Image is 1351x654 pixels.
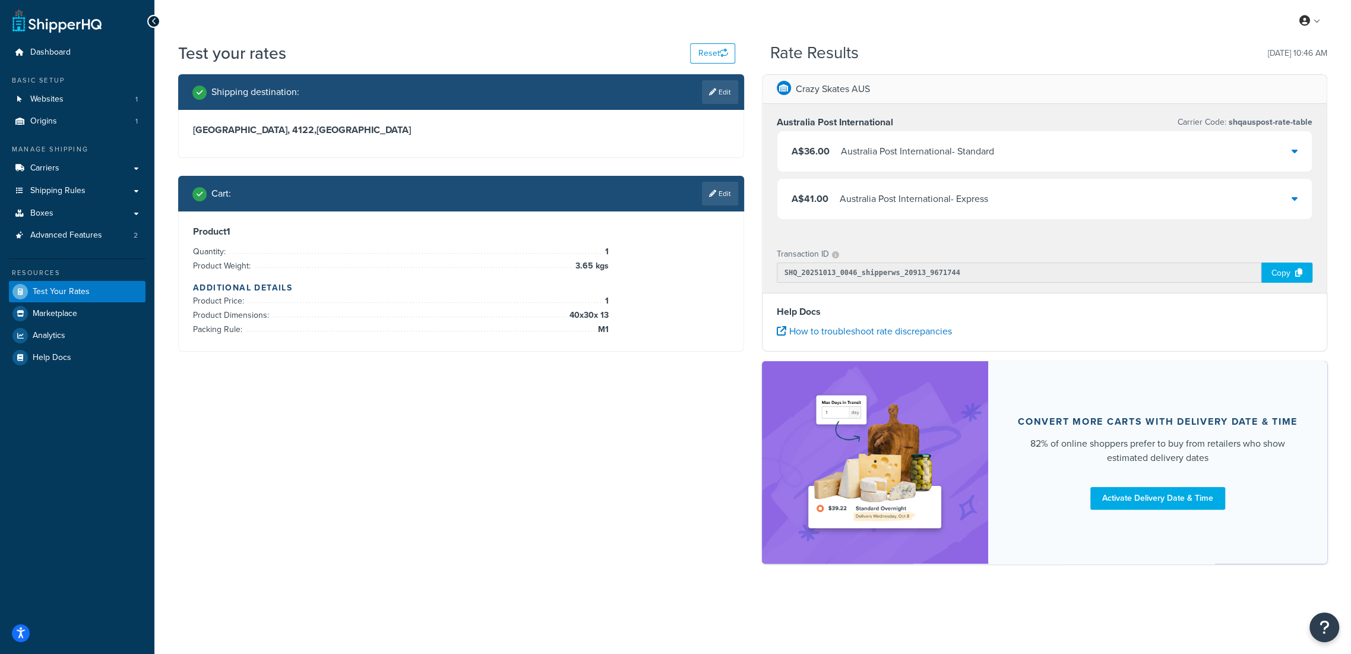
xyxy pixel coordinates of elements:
[9,110,145,132] a: Origins1
[777,246,829,263] p: Transaction ID
[602,294,609,308] span: 1
[777,116,893,128] h3: Australia Post International
[33,309,77,319] span: Marketplace
[9,157,145,179] a: Carriers
[193,260,254,272] span: Product Weight:
[9,225,145,247] a: Advanced Features2
[178,42,286,65] h1: Test your rates
[1017,437,1299,465] div: 82% of online shoppers prefer to buy from retailers who show estimated delivery dates
[193,226,729,238] h3: Product 1
[9,180,145,202] a: Shipping Rules
[9,303,145,324] a: Marketplace
[572,259,609,273] span: 3.65 kgs
[30,208,53,219] span: Boxes
[30,94,64,105] span: Websites
[30,186,86,196] span: Shipping Rules
[193,323,245,336] span: Packing Rule:
[1178,114,1312,131] p: Carrier Code:
[1268,45,1327,62] p: [DATE] 10:46 AM
[567,308,609,323] span: 40 x 30 x 13
[33,331,65,341] span: Analytics
[702,182,738,206] a: Edit
[193,309,272,321] span: Product Dimensions:
[1226,116,1312,128] span: shqauspost-rate-table
[134,230,138,241] span: 2
[30,48,71,58] span: Dashboard
[9,203,145,225] a: Boxes
[841,143,994,160] div: Australia Post International - Standard
[211,188,231,199] h2: Cart :
[135,94,138,105] span: 1
[770,44,859,62] h2: Rate Results
[1261,263,1312,283] div: Copy
[792,144,830,158] span: A$36.00
[1018,416,1298,428] div: Convert more carts with delivery date & time
[193,295,247,307] span: Product Price:
[9,89,145,110] li: Websites
[1090,487,1225,510] a: Activate Delivery Date & Time
[211,87,299,97] h2: Shipping destination :
[193,245,229,258] span: Quantity:
[840,191,988,207] div: Australia Post International - Express
[796,81,870,97] p: Crazy Skates AUS
[792,192,828,206] span: A$41.00
[9,268,145,278] div: Resources
[9,110,145,132] li: Origins
[1309,612,1339,642] button: Open Resource Center
[702,80,738,104] a: Edit
[9,281,145,302] a: Test Your Rates
[9,75,145,86] div: Basic Setup
[595,323,609,337] span: M1
[9,144,145,154] div: Manage Shipping
[777,324,952,338] a: How to troubleshoot rate discrepancies
[33,287,90,297] span: Test Your Rates
[9,42,145,64] a: Dashboard
[602,245,609,259] span: 1
[193,124,729,136] h3: [GEOGRAPHIC_DATA], 4122 , [GEOGRAPHIC_DATA]
[777,305,1313,319] h4: Help Docs
[30,230,102,241] span: Advanced Features
[30,163,59,173] span: Carriers
[9,225,145,247] li: Advanced Features
[9,89,145,110] a: Websites1
[9,347,145,368] a: Help Docs
[135,116,138,127] span: 1
[193,282,729,294] h4: Additional Details
[801,379,949,546] img: feature-image-ddt-36eae7f7280da8017bfb280eaccd9c446f90b1fe08728e4019434db127062ab4.png
[30,116,57,127] span: Origins
[33,353,71,363] span: Help Docs
[690,43,735,64] button: Reset
[9,325,145,346] a: Analytics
